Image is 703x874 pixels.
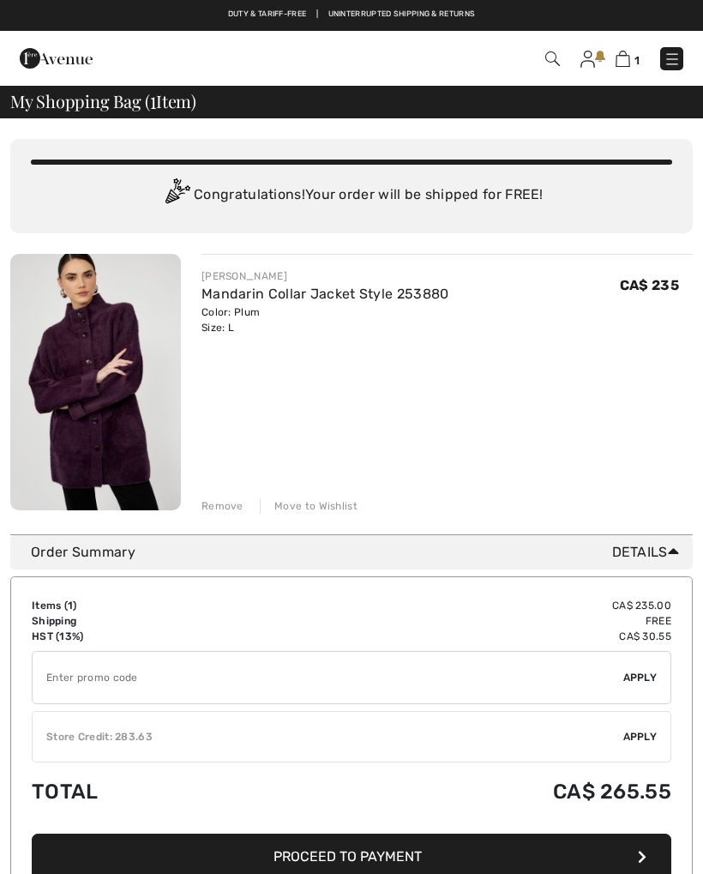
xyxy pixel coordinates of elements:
span: CA$ 235 [620,277,679,293]
img: Mandarin Collar Jacket Style 253880 [10,254,181,510]
div: Order Summary [31,542,686,563]
img: My Info [580,51,595,68]
span: 1 [68,600,73,612]
div: Congratulations! Your order will be shipped for FREE! [31,178,672,213]
div: Remove [201,498,243,514]
span: 1 [150,88,156,111]
span: My Shopping Bag ( Item) [10,93,196,110]
img: 1ère Avenue [20,41,93,75]
input: Promo code [33,652,623,703]
td: CA$ 235.00 [261,598,671,613]
div: Move to Wishlist [260,498,358,514]
span: Details [612,542,686,563]
a: 1ère Avenue [20,49,93,65]
img: Shopping Bag [616,51,630,67]
div: Color: Plum Size: L [201,304,449,335]
td: Shipping [32,613,261,629]
span: Apply [623,729,658,744]
td: CA$ 265.55 [261,762,671,821]
a: 1 [616,48,640,69]
img: Menu [664,51,681,68]
a: Mandarin Collar Jacket Style 253880 [201,286,449,302]
span: Apply [623,670,658,685]
img: Search [545,51,560,66]
td: Items ( ) [32,598,261,613]
img: Congratulation2.svg [159,178,194,213]
td: HST (13%) [32,629,261,644]
td: Free [261,613,671,629]
span: Proceed to Payment [273,848,422,865]
td: CA$ 30.55 [261,629,671,644]
div: [PERSON_NAME] [201,268,449,284]
td: Total [32,762,261,821]
div: Store Credit: 283.63 [33,729,623,744]
span: 1 [634,54,640,67]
